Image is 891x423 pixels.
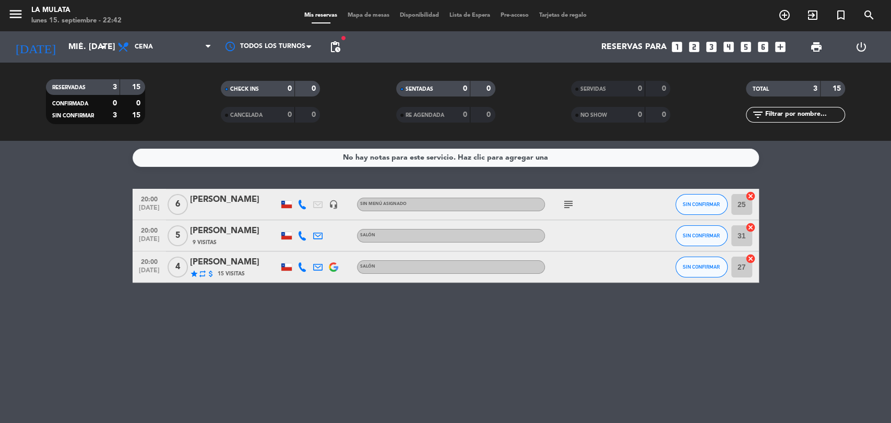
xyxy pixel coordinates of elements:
span: 9 Visitas [193,238,217,247]
i: add_box [774,40,787,54]
span: Pre-acceso [495,13,534,18]
i: attach_money [207,270,215,278]
div: [PERSON_NAME] [190,256,279,269]
strong: 0 [638,111,642,118]
span: Mapa de mesas [342,13,395,18]
i: cancel [745,222,756,233]
i: looks_6 [756,40,770,54]
span: Lista de Espera [444,13,495,18]
span: RE AGENDADA [406,113,444,118]
strong: 0 [312,85,318,92]
strong: 3 [113,112,117,119]
strong: 15 [132,83,142,91]
strong: 3 [813,85,817,92]
strong: 0 [136,100,142,107]
button: SIN CONFIRMAR [675,225,728,246]
div: [PERSON_NAME] [190,193,279,207]
span: Disponibilidad [395,13,444,18]
strong: 15 [833,85,843,92]
strong: 0 [113,100,117,107]
span: SIN CONFIRMAR [683,233,720,238]
strong: 0 [486,85,493,92]
span: CHECK INS [230,87,259,92]
strong: 0 [288,85,292,92]
i: looks_one [670,40,684,54]
span: Salón [360,233,375,237]
i: looks_3 [705,40,718,54]
button: SIN CONFIRMAR [675,257,728,277]
strong: 15 [132,112,142,119]
span: [DATE] [136,236,162,248]
button: menu [8,6,23,26]
i: menu [8,6,23,22]
span: Mis reservas [299,13,342,18]
span: RESERVADAS [52,85,86,90]
div: LOG OUT [839,31,883,63]
span: [DATE] [136,267,162,279]
div: [PERSON_NAME] [190,224,279,238]
span: SENTADAS [406,87,433,92]
div: No hay notas para este servicio. Haz clic para agregar una [343,152,548,164]
button: SIN CONFIRMAR [675,194,728,215]
span: SIN CONFIRMAR [683,264,720,270]
span: CONFIRMADA [52,101,88,106]
span: [DATE] [136,204,162,216]
strong: 0 [312,111,318,118]
i: turned_in_not [835,9,847,21]
div: La Mulata [31,5,122,16]
span: 20:00 [136,255,162,267]
i: cancel [745,253,756,264]
i: cancel [745,191,756,201]
strong: 0 [463,111,467,118]
span: Sin menú asignado [360,202,407,206]
span: 6 [168,194,188,215]
i: search [863,9,875,21]
i: looks_two [687,40,701,54]
span: Salón [360,264,375,269]
strong: 0 [661,111,668,118]
span: 15 Visitas [218,270,245,278]
span: Tarjetas de regalo [534,13,592,18]
span: SIN CONFIRMAR [52,113,94,118]
span: Reservas para [601,42,667,52]
span: SERVIDAS [580,87,606,92]
span: TOTAL [752,87,768,92]
span: 20:00 [136,224,162,236]
strong: 0 [638,85,642,92]
strong: 0 [661,85,668,92]
i: filter_list [751,108,764,121]
span: 20:00 [136,192,162,204]
span: CANCELADA [230,113,263,118]
img: google-logo.png [329,262,338,272]
strong: 3 [113,83,117,91]
i: star [190,270,198,278]
input: Filtrar por nombre... [764,109,845,120]
i: repeat [198,270,207,278]
span: NO SHOW [580,113,607,118]
i: looks_5 [739,40,753,54]
strong: 0 [288,111,292,118]
i: looks_4 [722,40,735,54]
span: fiber_manual_record [340,35,347,41]
i: exit_to_app [806,9,819,21]
strong: 0 [463,85,467,92]
span: Cena [135,43,153,51]
div: lunes 15. septiembre - 22:42 [31,16,122,26]
i: subject [562,198,575,211]
i: add_circle_outline [778,9,791,21]
span: 5 [168,225,188,246]
span: print [810,41,823,53]
span: pending_actions [329,41,341,53]
i: arrow_drop_down [97,41,110,53]
i: headset_mic [329,200,338,209]
i: [DATE] [8,35,63,58]
span: SIN CONFIRMAR [683,201,720,207]
span: 4 [168,257,188,277]
strong: 0 [486,111,493,118]
i: power_settings_new [854,41,867,53]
